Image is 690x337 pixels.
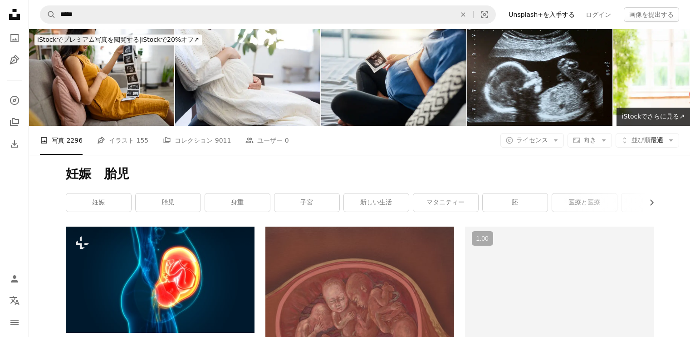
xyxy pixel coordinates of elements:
[321,29,466,126] img: 美しい絆の始まり
[344,193,409,212] a: 新しい生活
[516,136,548,144] span: ライセンス
[66,166,654,182] h1: 妊娠 胎児
[5,29,24,47] a: 写真
[34,35,202,45] div: iStockで20%オフ ↗
[205,193,270,212] a: 身重
[285,135,289,145] span: 0
[580,7,617,22] a: ログイン
[624,7,679,22] button: 画像を提出する
[40,6,56,23] button: Unsplashで検索する
[568,133,612,148] button: 向き
[245,126,289,155] a: ユーザー 0
[29,29,207,51] a: iStockでプレミアム写真を閲覧する|iStockで20%オフ↗
[5,292,24,310] button: 言語
[97,126,148,155] a: イラスト 155
[503,7,580,22] a: Unsplash+を入手する
[616,133,679,148] button: 並び順最適
[163,126,231,155] a: コレクション 9011
[66,193,131,212] a: 妊娠
[552,193,617,212] a: 医療と医療
[5,135,24,153] a: ダウンロード履歴
[617,108,690,126] a: iStockでさらに見る↗
[621,193,686,212] a: 人
[413,193,478,212] a: マタニティー
[5,313,24,332] button: メニュー
[274,193,339,212] a: 子宮
[5,113,24,131] a: コレクション
[474,6,495,23] button: ビジュアル検索
[5,91,24,109] a: 探す
[622,113,685,120] span: iStockでさらに見る ↗
[29,29,174,126] img: 私の超音波検査結果
[643,193,654,212] button: リストを右にスクロールする
[40,5,496,24] form: サイト内でビジュアルを探す
[215,135,231,145] span: 9011
[483,193,548,212] a: 胚
[137,135,149,145] span: 155
[467,29,612,126] img: 超音波 Foetus
[5,270,24,288] a: ログイン / 登録する
[175,29,320,126] img: 部屋の中で腹を吸って妊娠中の女性
[136,193,201,212] a: 胎児
[631,136,651,144] span: 並び順
[66,276,254,284] a: 子宮の解剖学における胎児(赤ちゃん)の3Dイラスト
[66,227,254,333] img: 子宮の解剖学における胎児(赤ちゃん)の3Dイラスト
[5,51,24,69] a: イラスト
[37,36,141,43] span: iStockでプレミアム写真を閲覧する |
[500,133,564,148] button: ライセンス
[453,6,473,23] button: 全てクリア
[583,136,596,144] span: 向き
[631,136,663,145] span: 最適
